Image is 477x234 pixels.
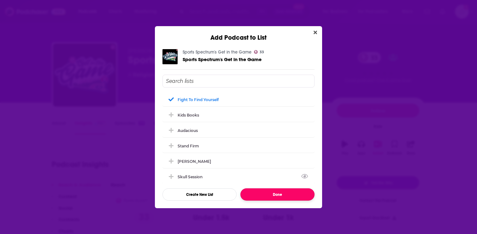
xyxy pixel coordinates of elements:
span: Sports Spectrum's Get in the Game [183,56,262,62]
div: [PERSON_NAME] [178,159,211,164]
button: Create New List [162,188,237,201]
div: Add Podcast To List [162,75,315,201]
div: Fight to Find Yourself [162,93,315,106]
input: Search lists [162,75,315,88]
span: 33 [260,51,264,54]
button: View Link [203,178,206,179]
div: Skull Session [178,174,206,179]
div: Audacious [178,128,198,133]
div: Fight to Find Yourself [178,97,219,102]
button: Done [240,188,315,201]
div: Kids Books [162,108,315,122]
a: Sports Spectrum's Get in the Game [183,57,262,62]
div: Skull Session [162,170,315,184]
button: Close [311,29,320,37]
a: 33 [254,50,264,54]
img: Sports Spectrum's Get in the Game [162,49,178,64]
div: Add Podcast to List [155,26,322,42]
div: Stand Firm [178,144,199,148]
div: Kids Books [178,113,199,117]
div: Stand Firm [162,139,315,153]
a: Sports Spectrum's Get in the Game [183,49,251,55]
div: Ginger Stache [162,154,315,168]
div: Audacious [162,123,315,137]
